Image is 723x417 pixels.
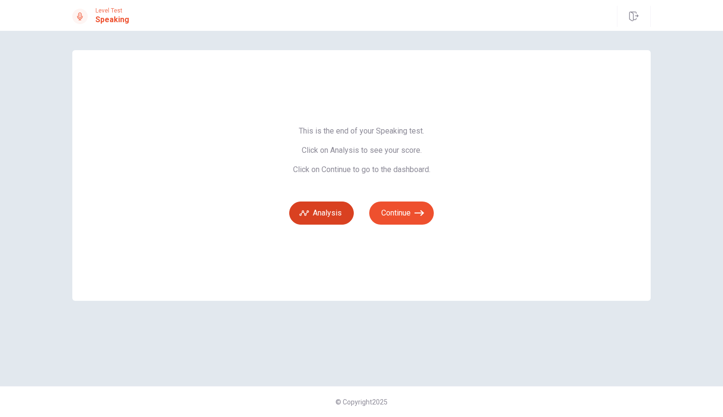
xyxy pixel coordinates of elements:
[335,398,388,406] span: © Copyright 2025
[95,14,129,26] h1: Speaking
[95,7,129,14] span: Level Test
[289,126,434,175] span: This is the end of your Speaking test. Click on Analysis to see your score. Click on Continue to ...
[289,202,354,225] button: Analysis
[369,202,434,225] button: Continue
